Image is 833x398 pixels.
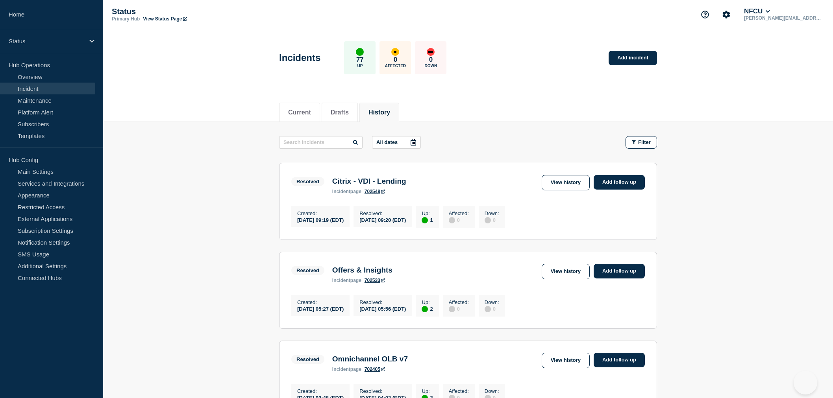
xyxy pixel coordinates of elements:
div: 0 [449,216,469,223]
div: up [422,217,428,223]
p: page [332,278,361,283]
a: 702548 [365,189,385,194]
span: Resolved [291,266,324,275]
iframe: Help Scout Beacon - Open [794,371,817,394]
p: Resolved : [359,388,406,394]
div: affected [391,48,399,56]
div: 1 [422,216,433,223]
button: Drafts [331,109,349,116]
button: Support [697,6,713,23]
a: View history [542,175,590,190]
p: Status [9,38,84,44]
p: Created : [297,388,344,394]
p: Created : [297,210,344,216]
p: Up : [422,299,433,305]
div: 2 [422,305,433,312]
span: incident [332,278,350,283]
div: disabled [449,217,455,223]
button: Account settings [718,6,735,23]
input: Search incidents [279,136,363,149]
a: View history [542,264,590,279]
p: Up : [422,210,433,216]
p: page [332,367,361,372]
div: [DATE] 05:27 (EDT) [297,305,344,312]
span: incident [332,189,350,194]
div: [DATE] 09:20 (EDT) [359,216,406,223]
div: 0 [485,305,499,312]
p: Up : [422,388,433,394]
p: Down : [485,299,499,305]
a: View history [542,353,590,368]
button: Current [288,109,311,116]
div: [DATE] 05:56 (EDT) [359,305,406,312]
div: up [422,306,428,312]
p: page [332,189,361,194]
h1: Incidents [279,52,320,63]
a: Add incident [609,51,657,65]
p: 77 [356,56,364,64]
p: Affected [385,64,406,68]
span: Resolved [291,355,324,364]
button: Filter [626,136,657,149]
a: Add follow up [594,175,645,190]
a: Add follow up [594,353,645,367]
div: disabled [485,217,491,223]
p: Primary Hub [112,16,140,22]
div: disabled [485,306,491,312]
p: Down [425,64,437,68]
p: Up [357,64,363,68]
p: Resolved : [359,210,406,216]
span: Filter [638,139,651,145]
p: Resolved : [359,299,406,305]
button: All dates [372,136,421,149]
div: up [356,48,364,56]
h3: Omnichannel OLB v7 [332,355,408,363]
a: 702405 [365,367,385,372]
h3: Offers & Insights [332,266,392,275]
p: 0 [394,56,397,64]
span: incident [332,367,350,372]
h3: Citrix - VDI - Lending [332,177,406,186]
div: 0 [449,305,469,312]
button: NFCU [742,7,772,15]
p: 0 [429,56,433,64]
p: Down : [485,210,499,216]
div: disabled [449,306,455,312]
div: 0 [485,216,499,223]
p: Affected : [449,210,469,216]
a: View Status Page [143,16,187,22]
p: Status [112,7,269,16]
p: [PERSON_NAME][EMAIL_ADDRESS][DOMAIN_NAME] [742,15,824,21]
p: All dates [376,139,398,145]
div: down [427,48,435,56]
div: [DATE] 09:19 (EDT) [297,216,344,223]
p: Affected : [449,299,469,305]
a: Add follow up [594,264,645,278]
button: History [368,109,390,116]
p: Affected : [449,388,469,394]
p: Down : [485,388,499,394]
span: Resolved [291,177,324,186]
p: Created : [297,299,344,305]
a: 702533 [365,278,385,283]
